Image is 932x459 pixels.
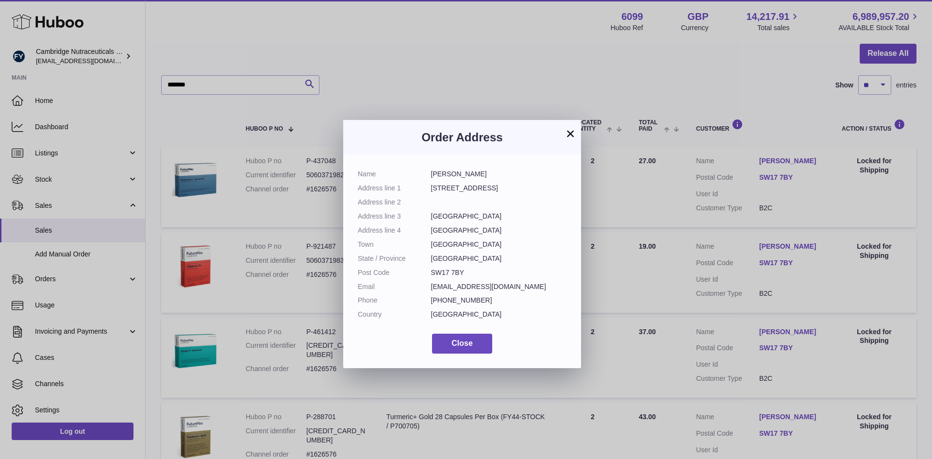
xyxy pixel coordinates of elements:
dt: Country [358,310,431,319]
dt: Address line 1 [358,184,431,193]
dd: [STREET_ADDRESS] [431,184,567,193]
dt: Address line 2 [358,198,431,207]
dd: [GEOGRAPHIC_DATA] [431,212,567,221]
dt: Name [358,170,431,179]
dt: Address line 3 [358,212,431,221]
dd: [EMAIL_ADDRESS][DOMAIN_NAME] [431,282,567,291]
dd: [GEOGRAPHIC_DATA] [431,310,567,319]
dd: [GEOGRAPHIC_DATA] [431,226,567,235]
dt: Post Code [358,268,431,277]
dt: Phone [358,296,431,305]
dt: Email [358,282,431,291]
dd: SW17 7BY [431,268,567,277]
dd: [PERSON_NAME] [431,170,567,179]
dd: [GEOGRAPHIC_DATA] [431,240,567,249]
button: × [565,128,576,139]
dt: Town [358,240,431,249]
dd: [GEOGRAPHIC_DATA] [431,254,567,263]
dd: [PHONE_NUMBER] [431,296,567,305]
h3: Order Address [358,130,566,145]
dt: Address line 4 [358,226,431,235]
dt: State / Province [358,254,431,263]
button: Close [432,334,492,354]
span: Close [451,339,473,347]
